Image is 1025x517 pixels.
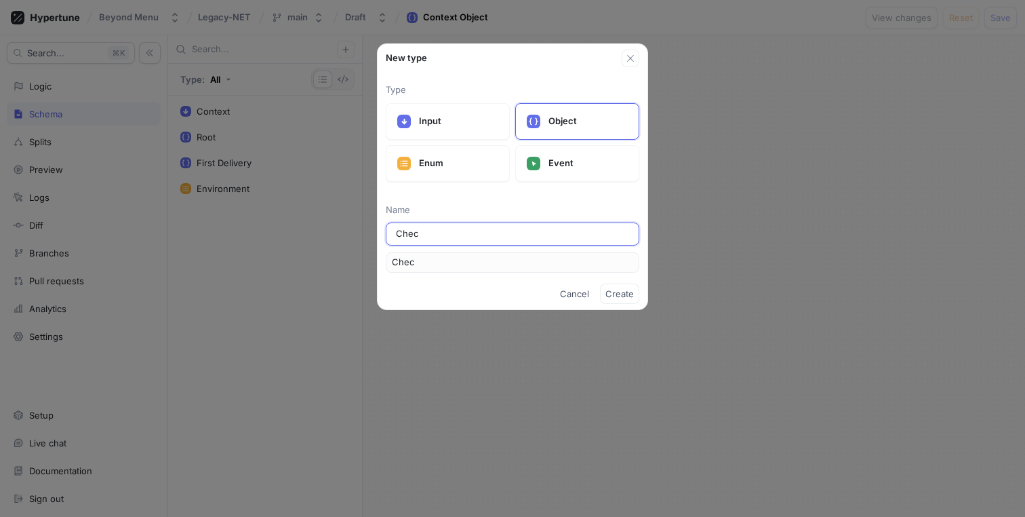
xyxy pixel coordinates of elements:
[548,157,628,170] p: Event
[419,115,498,128] p: Input
[396,227,629,241] input: Enter a name for this type
[386,52,427,65] p: New type
[386,204,639,217] p: Name
[605,290,634,298] span: Create
[386,83,639,97] p: Type
[548,115,628,128] p: Object
[560,290,589,298] span: Cancel
[600,284,639,304] button: Create
[555,284,595,304] button: Cancel
[419,157,498,170] p: Enum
